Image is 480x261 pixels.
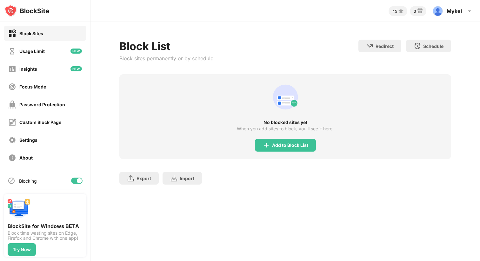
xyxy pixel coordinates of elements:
[19,137,37,143] div: Settings
[447,8,462,14] div: Mykel
[8,223,83,229] div: BlockSite for Windows BETA
[270,82,301,112] div: animation
[414,9,416,14] div: 3
[19,84,46,89] div: Focus Mode
[8,101,16,108] img: password-protection-off.svg
[19,120,61,125] div: Custom Block Page
[376,43,394,49] div: Redirect
[119,55,213,62] div: Block sites permanently or by schedule
[8,83,16,91] img: focus-off.svg
[180,176,194,181] div: Import
[13,247,31,252] div: Try Now
[19,31,43,36] div: Block Sites
[19,155,33,160] div: About
[8,154,16,162] img: about-off.svg
[8,136,16,144] img: settings-off.svg
[19,178,37,184] div: Blocking
[70,49,82,54] img: new-icon.svg
[8,47,16,55] img: time-usage-off.svg
[433,6,443,16] img: ALV-UjVH1Nv6-y0YWmOshhXQARuFMpYStJhbNpF5VOjoKd5TsN0dVEeUMamD52wvvlPKRRN9AlcdMjc0XOlX7tMMF95L5okhR...
[392,9,397,14] div: 45
[8,198,30,220] img: push-desktop.svg
[237,126,334,131] div: When you add sites to block, you’ll see it here.
[119,40,213,53] div: Block List
[423,43,443,49] div: Schedule
[416,7,424,15] img: reward-small.svg
[4,4,49,17] img: logo-blocksite.svg
[8,118,16,126] img: customize-block-page-off.svg
[70,66,82,71] img: new-icon.svg
[119,120,451,125] div: No blocked sites yet
[19,102,65,107] div: Password Protection
[272,143,308,148] div: Add to Block List
[8,29,16,37] img: block-on.svg
[8,177,15,185] img: blocking-icon.svg
[397,7,405,15] img: points-small.svg
[19,49,45,54] div: Usage Limit
[8,231,83,241] div: Block time wasting sites on Edge, Firefox and Chrome with one app!
[137,176,151,181] div: Export
[8,65,16,73] img: insights-off.svg
[19,66,37,72] div: Insights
